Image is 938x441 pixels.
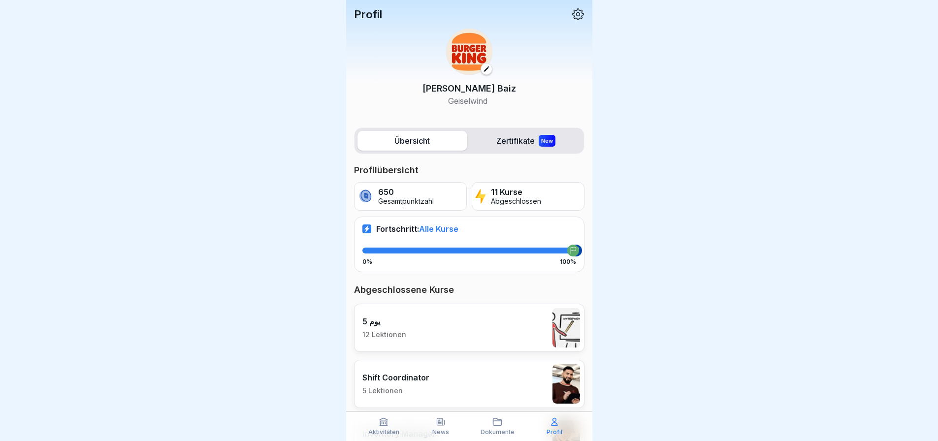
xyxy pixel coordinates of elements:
[354,284,584,296] p: Abgeschlossene Kurse
[552,364,580,404] img: q4kvd0p412g56irxfxn6tm8s.png
[378,197,434,206] p: Gesamtpunktzahl
[491,188,541,197] p: 11 Kurse
[432,429,449,436] p: News
[539,135,555,147] div: New
[471,131,581,151] label: Zertifikate
[362,330,406,339] p: 12 Lektionen
[362,386,429,395] p: 5 Lektionen
[419,224,458,234] span: Alle Kurse
[368,429,399,436] p: Aktivitäten
[376,224,458,234] p: Fortschritt:
[422,82,516,95] p: [PERSON_NAME] Baiz
[354,8,382,21] p: Profil
[354,304,584,352] a: يوم 512 Lektionen
[446,29,492,75] img: w2f18lwxr3adf3talrpwf6id.png
[481,429,515,436] p: Dokumente
[491,197,541,206] p: Abgeschlossen
[362,316,406,326] p: يوم 5
[354,164,584,176] p: Profilübersicht
[357,131,467,151] label: Übersicht
[547,429,562,436] p: Profil
[362,258,372,265] p: 0%
[422,95,516,107] p: Geiselwind
[560,258,576,265] p: 100%
[475,188,486,205] img: lightning.svg
[357,188,374,205] img: coin.svg
[354,360,584,408] a: Shift Coordinator5 Lektionen
[362,373,429,382] p: Shift Coordinator
[378,188,434,197] p: 650
[552,308,580,347] img: vy1vuzxsdwx3e5y1d1ft51l0.png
